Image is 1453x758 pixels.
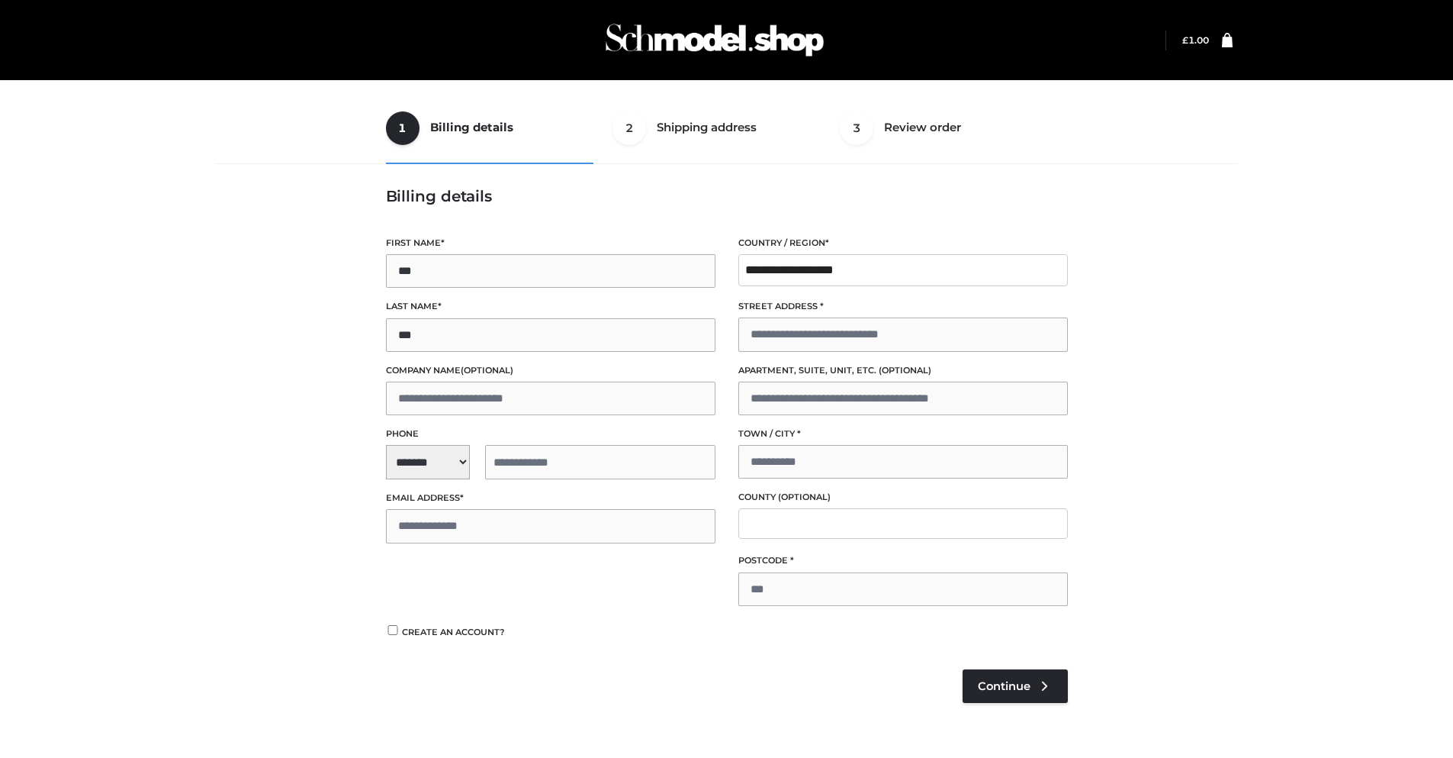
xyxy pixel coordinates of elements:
[1182,34,1188,46] span: £
[386,236,715,250] label: First name
[738,553,1068,568] label: Postcode
[386,427,715,441] label: Phone
[402,627,505,637] span: Create an account?
[386,187,1068,205] h3: Billing details
[386,363,715,378] label: Company name
[1182,34,1209,46] a: £1.00
[738,236,1068,250] label: Country / Region
[600,10,829,70] img: Schmodel Admin 964
[1182,34,1209,46] bdi: 1.00
[386,625,400,635] input: Create an account?
[461,365,513,376] span: (optional)
[738,299,1068,314] label: Street address
[738,363,1068,378] label: Apartment, suite, unit, etc.
[963,669,1068,703] a: Continue
[386,491,715,505] label: Email address
[738,490,1068,505] label: County
[386,299,715,314] label: Last name
[879,365,931,376] span: (optional)
[738,427,1068,441] label: Town / City
[978,679,1030,693] span: Continue
[778,492,831,502] span: (optional)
